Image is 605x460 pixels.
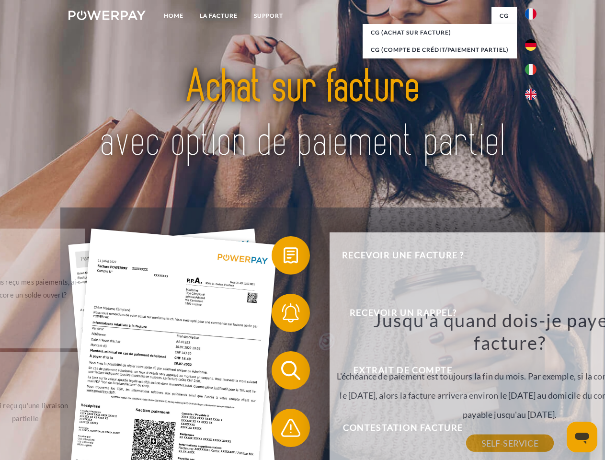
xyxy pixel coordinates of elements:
[525,8,537,20] img: fr
[91,46,514,184] img: title-powerpay_fr.svg
[363,41,517,58] a: CG (Compte de crédit/paiement partiel)
[246,7,291,24] a: Support
[279,416,303,440] img: qb_warning.svg
[466,435,554,452] a: SELF-SERVICE
[192,7,246,24] a: LA FACTURE
[525,89,537,100] img: en
[272,409,521,447] button: Contestation Facture
[156,7,192,24] a: Home
[525,39,537,51] img: de
[363,24,517,41] a: CG (achat sur facture)
[68,11,146,20] img: logo-powerpay-white.svg
[279,358,303,382] img: qb_search.svg
[272,351,521,390] button: Extrait de compte
[567,422,597,452] iframe: Bouton de lancement de la fenêtre de messagerie
[525,64,537,75] img: it
[491,7,517,24] a: CG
